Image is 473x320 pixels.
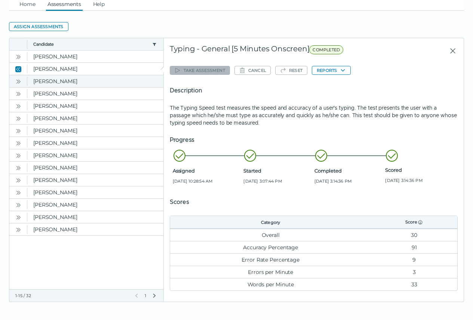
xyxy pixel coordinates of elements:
button: Previous Page [133,293,139,299]
cds-icon: Open [15,153,21,159]
cds-icon: Open [15,140,21,146]
td: 3 [371,266,457,278]
clr-dg-cell: [PERSON_NAME] [27,199,163,211]
clr-dg-cell: [PERSON_NAME] [27,186,163,198]
td: 30 [371,229,457,241]
td: 91 [371,241,457,253]
button: Close [14,64,23,73]
td: Errors per Minute [170,266,371,278]
td: 9 [371,253,457,266]
cds-icon: Open [15,91,21,97]
button: Open [14,126,23,135]
cds-icon: Open [15,116,21,122]
clr-dg-cell: [PERSON_NAME] [27,125,163,137]
button: Candidate [33,41,149,47]
td: Accuracy Percentage [170,241,371,253]
button: Next Page [151,293,157,299]
span: Started [243,168,311,174]
button: Open [14,213,23,222]
span: COMPLETED [309,45,343,54]
button: Reset [275,66,307,75]
button: Open [14,77,23,86]
button: Open [14,163,23,172]
button: Open [14,176,23,185]
button: Open [14,114,23,123]
cds-icon: Open [15,128,21,134]
span: [DATE] 10:28:54 AM [173,178,241,184]
clr-dg-cell: [PERSON_NAME] [27,174,163,186]
button: Open [14,225,23,234]
span: Assigned [173,168,241,174]
clr-dg-cell: [PERSON_NAME] [27,75,163,87]
clr-dg-cell: [PERSON_NAME] [27,51,163,63]
cds-icon: Open [15,227,21,233]
button: candidate filter [151,41,157,47]
span: Scored [385,167,453,173]
cds-icon: Open [15,177,21,183]
span: Completed [314,168,383,174]
span: 1 [144,293,147,299]
td: 33 [371,278,457,290]
h5: Description [170,86,458,95]
button: Take assessment [170,66,230,75]
cds-icon: Open [15,79,21,85]
clr-dg-cell: [PERSON_NAME] [27,149,163,161]
td: Words per Minute [170,278,371,290]
button: Open [14,89,23,98]
button: Open [14,101,23,110]
button: Open [14,188,23,197]
button: Open [14,200,23,209]
cds-icon: Open [15,190,21,196]
button: Reports [312,66,351,75]
clr-dg-cell: [PERSON_NAME] [27,88,163,100]
div: Typing - General [5 Minutes Onscreen] [170,44,395,58]
cds-icon: Open [15,214,21,220]
button: Open [14,52,23,61]
button: Assign assessments [9,22,68,31]
button: Close [443,44,458,58]
p: The Typing Speed test measures the speed and accuracy of a user's typing. The test presents the u... [170,104,458,127]
button: Cancel [234,66,271,75]
clr-dg-cell: [PERSON_NAME] [27,137,163,149]
cds-icon: Open [15,103,21,109]
clr-dg-cell: [PERSON_NAME] [27,63,163,75]
button: Open [14,138,23,147]
span: [DATE] 3:07:44 PM [243,178,311,184]
td: Overall [170,229,371,241]
div: 1-15 / 32 [15,293,129,299]
cds-icon: Open [15,54,21,60]
td: Error Rate Percentage [170,253,371,266]
cds-icon: Open [15,165,21,171]
th: Category [170,216,371,229]
clr-dg-cell: [PERSON_NAME] [27,162,163,174]
clr-dg-cell: [PERSON_NAME] [27,211,163,223]
h5: Progress [170,135,458,144]
clr-dg-cell: [PERSON_NAME] [27,112,163,124]
span: [DATE] 3:14:36 PM [385,177,453,183]
th: Score [371,216,457,229]
h5: Scores [170,198,458,207]
button: Open [14,151,23,160]
cds-icon: Open [15,202,21,208]
clr-dg-cell: [PERSON_NAME] [27,100,163,112]
cds-icon: Close [15,66,21,72]
clr-dg-cell: [PERSON_NAME] [27,223,163,235]
span: [DATE] 3:14:36 PM [314,178,383,184]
